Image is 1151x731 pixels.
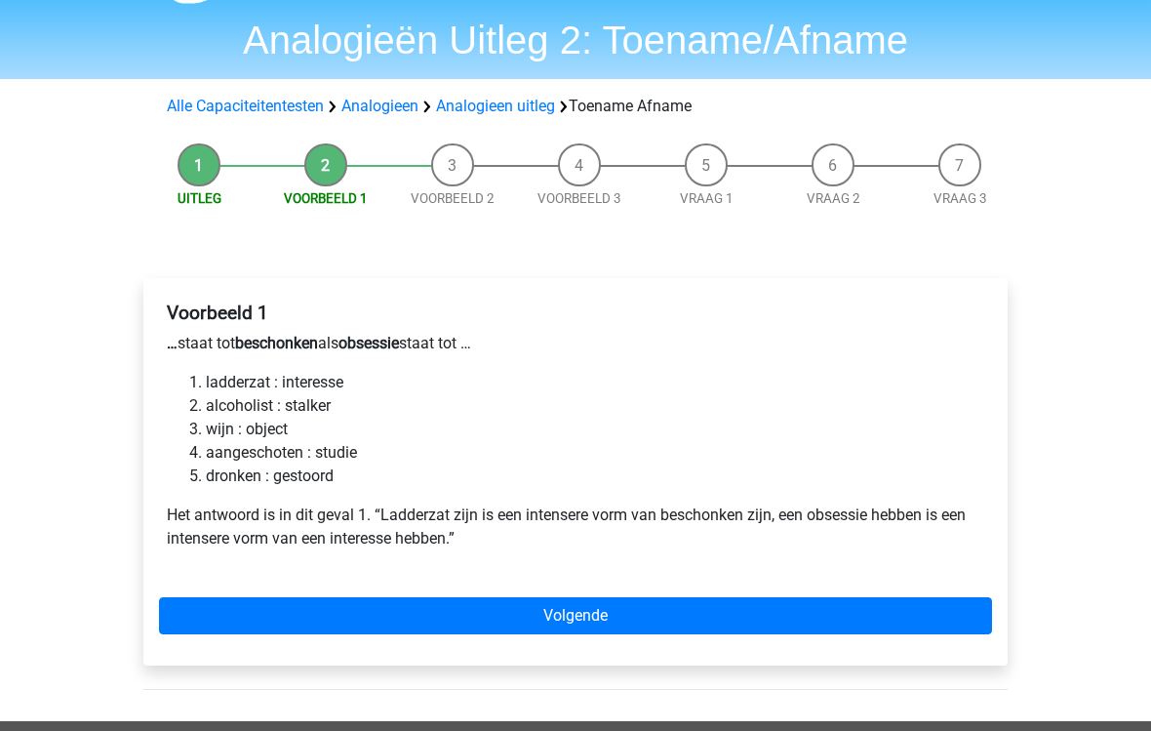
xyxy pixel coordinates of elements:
a: Alle Capaciteitentesten [167,97,324,115]
a: Uitleg [178,191,221,206]
p: Het antwoord is in dit geval 1. “Ladderzat zijn is een intensere vorm van beschonken zijn, een ob... [167,504,984,550]
li: wijn : object [206,418,984,441]
b: … [167,334,178,352]
div: Toename Afname [159,95,992,118]
a: Vraag 1 [680,191,734,206]
li: ladderzat : interesse [206,371,984,394]
b: beschonken [235,334,318,352]
a: Vraag 2 [807,191,860,206]
a: Analogieen uitleg [436,97,555,115]
a: Voorbeeld 3 [537,191,621,206]
h1: Analogieën Uitleg 2: Toename/Afname [127,17,1024,63]
li: dronken : gestoord [206,465,984,488]
p: staat tot als staat tot … [167,332,984,355]
b: Voorbeeld 1 [167,302,268,324]
li: alcoholist : stalker [206,394,984,418]
a: Vraag 3 [933,191,987,206]
li: aangeschoten : studie [206,441,984,465]
a: Analogieen [341,97,418,115]
a: Voorbeeld 1 [284,191,368,206]
a: Voorbeeld 2 [411,191,495,206]
a: Volgende [159,597,992,634]
b: obsessie [338,334,399,352]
